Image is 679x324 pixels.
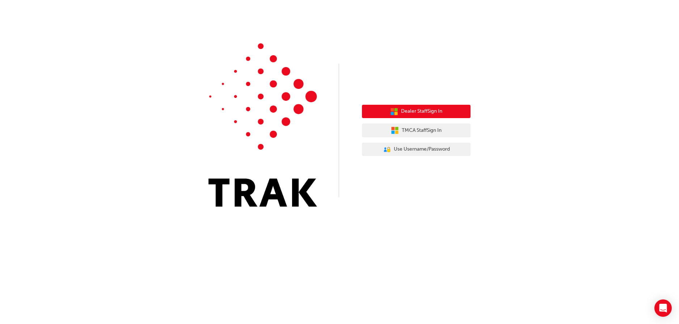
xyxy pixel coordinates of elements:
span: Use Username/Password [394,145,450,154]
button: TMCA StaffSign In [362,124,471,137]
img: Trak [208,43,317,207]
span: TMCA Staff Sign In [402,126,442,135]
button: Dealer StaffSign In [362,105,471,118]
div: Open Intercom Messenger [654,299,672,317]
button: Use Username/Password [362,143,471,156]
span: Dealer Staff Sign In [401,107,442,116]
